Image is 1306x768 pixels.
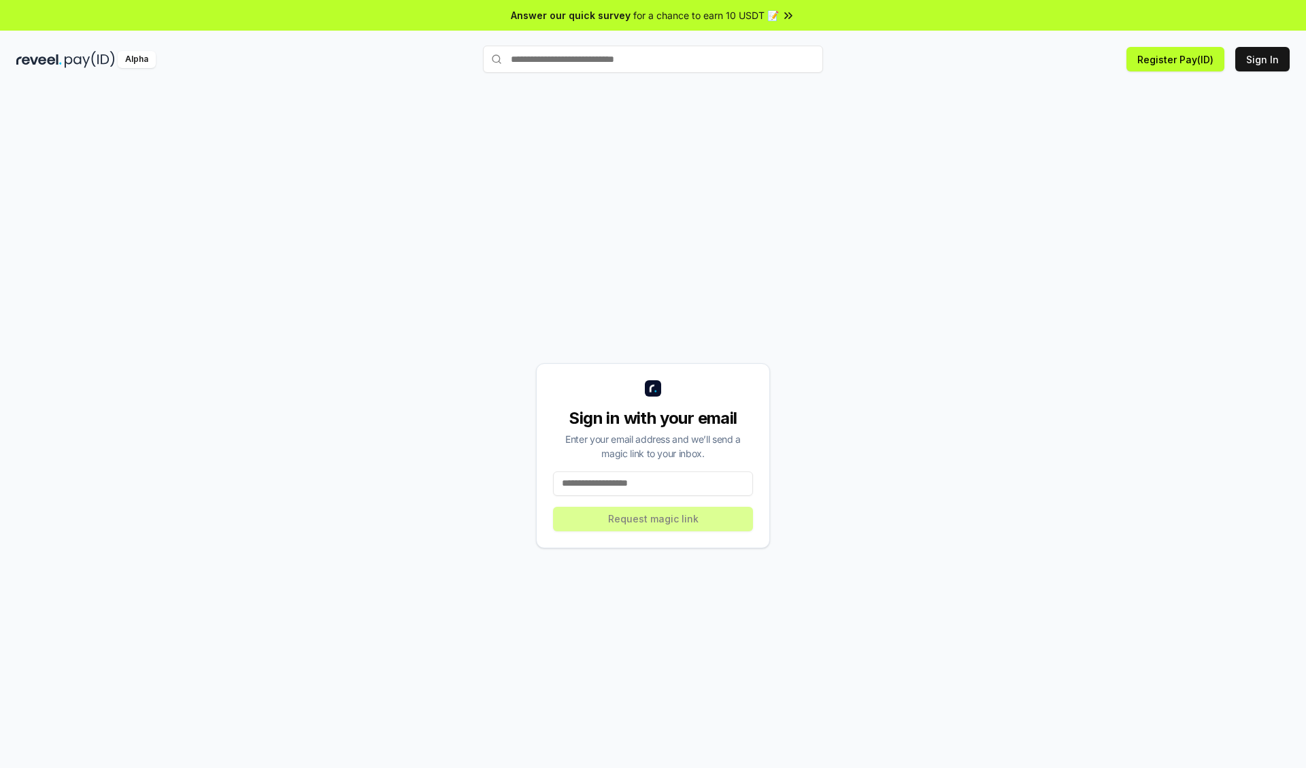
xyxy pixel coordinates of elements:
img: reveel_dark [16,51,62,68]
span: for a chance to earn 10 USDT 📝 [633,8,779,22]
img: pay_id [65,51,115,68]
img: logo_small [645,380,661,397]
button: Sign In [1235,47,1290,71]
div: Sign in with your email [553,407,753,429]
button: Register Pay(ID) [1126,47,1224,71]
div: Enter your email address and we’ll send a magic link to your inbox. [553,432,753,461]
span: Answer our quick survey [511,8,631,22]
div: Alpha [118,51,156,68]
